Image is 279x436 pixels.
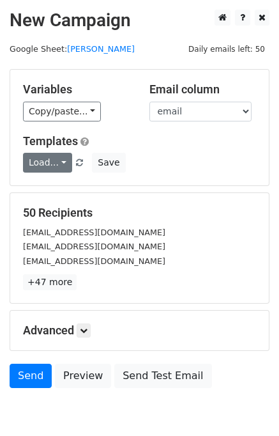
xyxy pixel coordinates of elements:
[23,206,256,220] h5: 50 Recipients
[10,10,269,31] h2: New Campaign
[55,364,111,388] a: Preview
[23,274,77,290] a: +47 more
[10,364,52,388] a: Send
[67,44,135,54] a: [PERSON_NAME]
[92,153,125,173] button: Save
[23,82,130,97] h5: Variables
[23,134,78,148] a: Templates
[23,228,165,237] small: [EMAIL_ADDRESS][DOMAIN_NAME]
[215,375,279,436] iframe: Chat Widget
[23,153,72,173] a: Load...
[10,44,135,54] small: Google Sheet:
[23,102,101,121] a: Copy/paste...
[184,44,269,54] a: Daily emails left: 50
[23,256,165,266] small: [EMAIL_ADDRESS][DOMAIN_NAME]
[184,42,269,56] span: Daily emails left: 50
[23,242,165,251] small: [EMAIL_ADDRESS][DOMAIN_NAME]
[23,323,256,338] h5: Advanced
[114,364,211,388] a: Send Test Email
[149,82,257,97] h5: Email column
